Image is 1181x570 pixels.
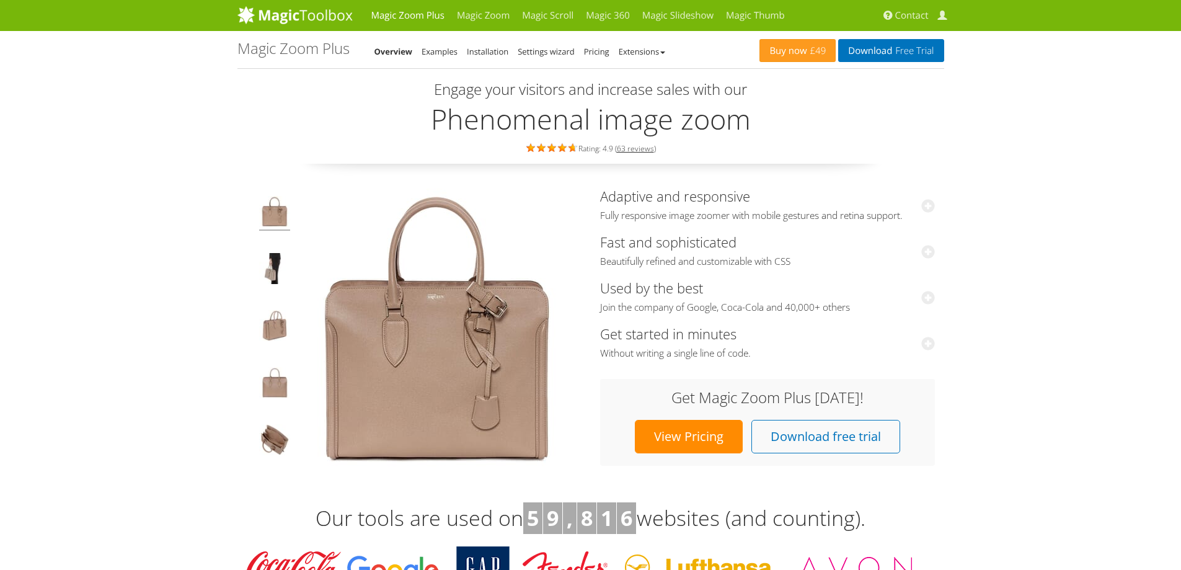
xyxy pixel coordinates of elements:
b: , [567,504,573,532]
img: JavaScript zoom tool example [259,424,290,459]
img: Hover image zoom example [259,367,290,402]
b: 5 [527,504,539,532]
span: Without writing a single line of code. [600,347,935,360]
a: Adaptive and responsiveFully responsive image zoomer with mobile gestures and retina support. [600,187,935,222]
a: Overview [374,46,413,57]
a: Pricing [584,46,609,57]
a: Extensions [619,46,665,57]
h3: Engage your visitors and increase sales with our [241,81,941,97]
b: 6 [621,504,632,532]
b: 9 [547,504,559,532]
span: Beautifully refined and customizable with CSS [600,256,935,268]
h1: Magic Zoom Plus [237,40,350,56]
a: DownloadFree Trial [838,39,944,62]
img: JavaScript image zoom example [259,253,290,288]
a: Buy now£49 [759,39,836,62]
span: Join the company of Google, Coca-Cola and 40,000+ others [600,301,935,314]
span: Contact [895,9,929,22]
a: Installation [467,46,508,57]
a: View Pricing [635,420,743,453]
h2: Phenomenal image zoom [237,104,944,135]
div: Rating: 4.9 ( ) [237,141,944,154]
b: 8 [581,504,593,532]
h3: Our tools are used on websites (and counting). [237,502,944,535]
b: 1 [601,504,613,532]
img: Magic Zoom Plus Demo [298,189,577,468]
a: Get started in minutesWithout writing a single line of code. [600,324,935,360]
a: Examples [422,46,458,57]
img: Product image zoom example [259,196,290,231]
a: 63 reviews [617,143,654,154]
span: Free Trial [892,46,934,56]
a: Settings wizard [518,46,575,57]
img: MagicToolbox.com - Image tools for your website [237,6,353,24]
img: jQuery image zoom example [259,310,290,345]
span: Fully responsive image zoomer with mobile gestures and retina support. [600,210,935,222]
a: Fast and sophisticatedBeautifully refined and customizable with CSS [600,233,935,268]
a: Download free trial [751,420,900,453]
span: £49 [807,46,826,56]
h3: Get Magic Zoom Plus [DATE]! [613,390,922,406]
a: Used by the bestJoin the company of Google, Coca-Cola and 40,000+ others [600,278,935,314]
